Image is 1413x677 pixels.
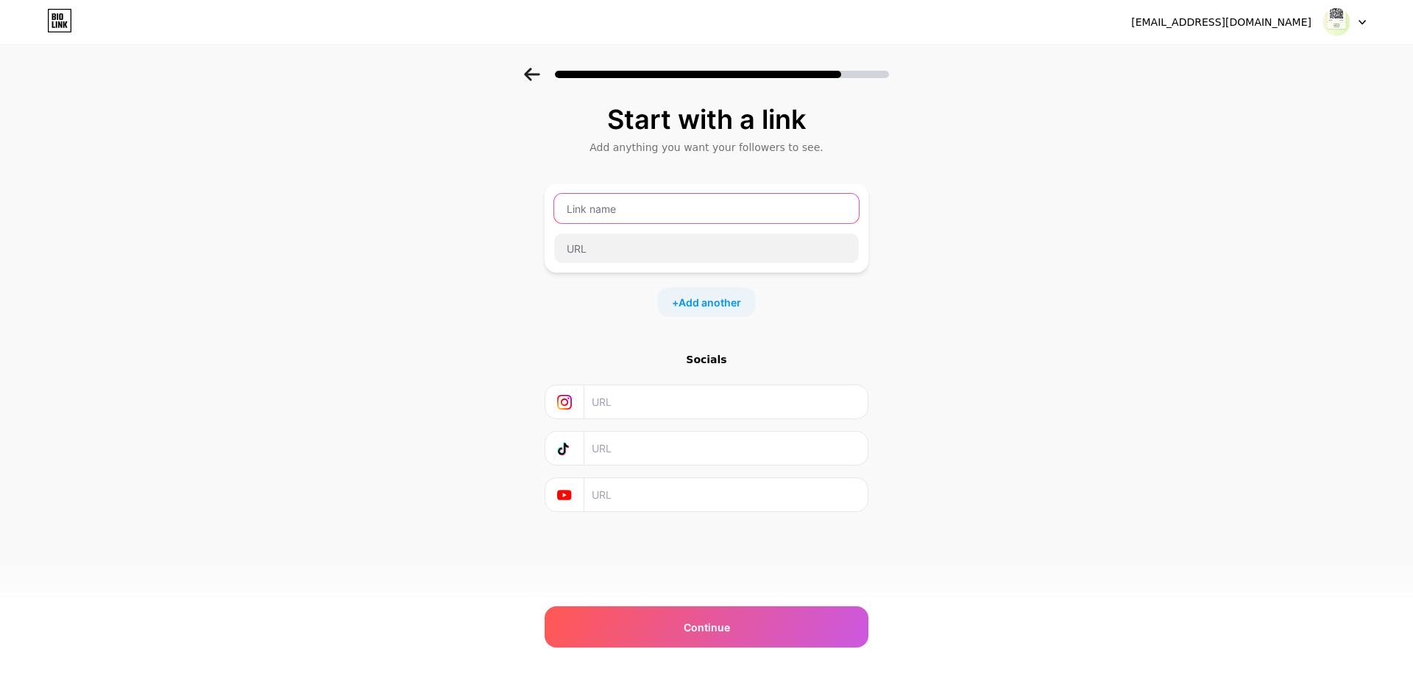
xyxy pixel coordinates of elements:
[592,478,859,511] input: URL
[545,352,868,367] div: Socials
[679,295,741,310] span: Add another
[1131,15,1311,30] div: [EMAIL_ADDRESS][DOMAIN_NAME]
[592,432,859,465] input: URL
[657,287,756,317] div: +
[684,620,730,635] span: Continue
[554,194,859,223] input: Link name
[552,140,861,155] div: Add anything you want your followers to see.
[552,105,861,134] div: Start with a link
[592,385,859,418] input: URL
[1322,8,1350,36] img: An Phúc Nhà Đẹp
[554,234,859,263] input: URL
